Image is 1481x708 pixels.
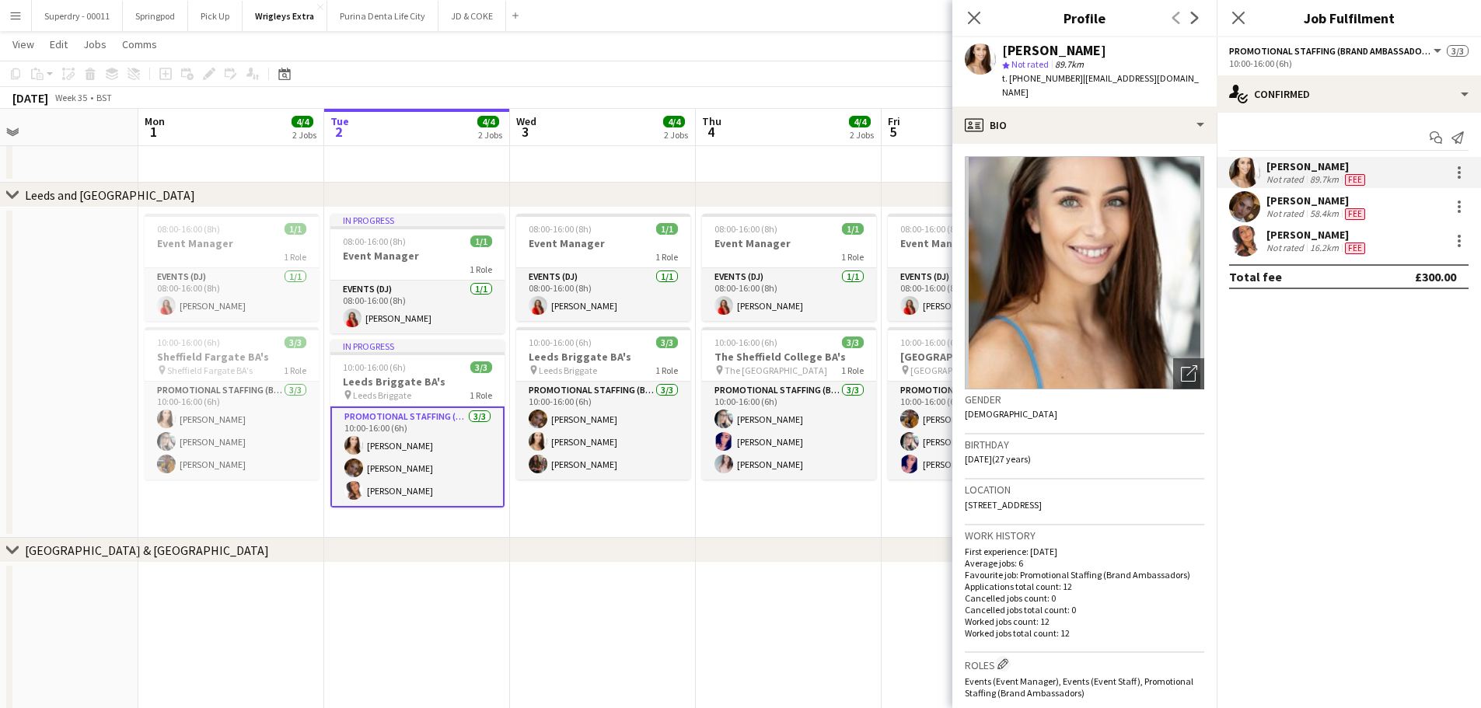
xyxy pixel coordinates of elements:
[122,37,157,51] span: Comms
[145,114,165,128] span: Mon
[1217,75,1481,113] div: Confirmed
[1266,194,1368,208] div: [PERSON_NAME]
[516,382,690,480] app-card-role: Promotional Staffing (Brand Ambassadors)3/310:00-16:00 (6h)[PERSON_NAME][PERSON_NAME][PERSON_NAME]
[96,92,112,103] div: BST
[145,268,319,321] app-card-role: Events (DJ)1/108:00-16:00 (8h)[PERSON_NAME]
[1002,44,1106,58] div: [PERSON_NAME]
[965,592,1204,604] p: Cancelled jobs count: 0
[343,235,406,247] span: 08:00-16:00 (8h)
[714,223,777,235] span: 08:00-16:00 (8h)
[25,542,269,558] div: [GEOGRAPHIC_DATA] & [GEOGRAPHIC_DATA]
[1345,242,1365,254] span: Fee
[1173,358,1204,389] div: Open photos pop-in
[516,327,690,480] div: 10:00-16:00 (6h)3/3Leeds Briggate BA's Leeds Briggate1 RolePromotional Staffing (Brand Ambassador...
[514,123,536,141] span: 3
[702,327,876,480] app-job-card: 10:00-16:00 (6h)3/3The Sheffield College BA's The [GEOGRAPHIC_DATA]1 RolePromotional Staffing (Br...
[965,528,1204,542] h3: Work history
[965,483,1204,497] h3: Location
[655,251,678,263] span: 1 Role
[965,392,1204,406] h3: Gender
[965,581,1204,592] p: Applications total count: 12
[353,389,411,401] span: Leeds Briggate
[842,337,864,348] span: 3/3
[702,268,876,321] app-card-role: Events (DJ)1/108:00-16:00 (8h)[PERSON_NAME]
[243,1,327,31] button: Wrigleys Extra
[965,499,1042,511] span: [STREET_ADDRESS]
[725,364,827,376] span: The [GEOGRAPHIC_DATA]
[1229,58,1469,69] div: 10:00-16:00 (6h)
[888,236,1062,250] h3: Event Manager
[663,116,685,127] span: 4/4
[12,90,48,106] div: [DATE]
[529,223,592,235] span: 08:00-16:00 (8h)
[1342,208,1368,220] div: Crew has different fees then in role
[655,364,678,376] span: 1 Role
[516,236,690,250] h3: Event Manager
[952,106,1217,144] div: Bio
[1002,72,1199,98] span: | [EMAIL_ADDRESS][DOMAIN_NAME]
[343,361,406,373] span: 10:00-16:00 (6h)
[888,327,1062,480] app-job-card: 10:00-16:00 (6h)3/3[GEOGRAPHIC_DATA] BA's [GEOGRAPHIC_DATA]1 RolePromotional Staffing (Brand Amba...
[965,616,1204,627] p: Worked jobs count: 12
[516,114,536,128] span: Wed
[330,214,505,333] app-job-card: In progress08:00-16:00 (8h)1/1Event Manager1 RoleEvents (DJ)1/108:00-16:00 (8h)[PERSON_NAME]
[292,116,313,127] span: 4/4
[145,382,319,480] app-card-role: Promotional Staffing (Brand Ambassadors)3/310:00-16:00 (6h)[PERSON_NAME][PERSON_NAME][PERSON_NAME]
[1229,269,1282,284] div: Total fee
[702,214,876,321] app-job-card: 08:00-16:00 (8h)1/1Event Manager1 RoleEvents (DJ)1/108:00-16:00 (8h)[PERSON_NAME]
[145,350,319,364] h3: Sheffield Fargate BA's
[330,114,349,128] span: Tue
[529,337,592,348] span: 10:00-16:00 (6h)
[842,223,864,235] span: 1/1
[284,251,306,263] span: 1 Role
[1415,269,1456,284] div: £300.00
[1307,208,1342,220] div: 58.4km
[1217,8,1481,28] h3: Job Fulfilment
[470,361,492,373] span: 3/3
[965,604,1204,616] p: Cancelled jobs total count: 0
[965,156,1204,389] img: Crew avatar or photo
[965,546,1204,557] p: First experience: [DATE]
[714,337,777,348] span: 10:00-16:00 (6h)
[539,364,597,376] span: Leeds Briggate
[1229,45,1444,57] button: Promotional Staffing (Brand Ambassadors)
[516,214,690,321] app-job-card: 08:00-16:00 (8h)1/1Event Manager1 RoleEvents (DJ)1/108:00-16:00 (8h)[PERSON_NAME]
[157,223,220,235] span: 08:00-16:00 (8h)
[330,340,505,507] app-job-card: In progress10:00-16:00 (6h)3/3Leeds Briggate BA's Leeds Briggate1 RolePromotional Staffing (Brand...
[700,123,721,141] span: 4
[1307,173,1342,186] div: 89.7km
[123,1,188,31] button: Springpod
[142,123,165,141] span: 1
[477,116,499,127] span: 4/4
[885,123,900,141] span: 5
[1307,242,1342,254] div: 16.2km
[32,1,123,31] button: Superdry - 00011
[965,569,1204,581] p: Favourite job: Promotional Staffing (Brand Ambassadors)
[702,350,876,364] h3: The Sheffield College BA's
[516,268,690,321] app-card-role: Events (DJ)1/108:00-16:00 (8h)[PERSON_NAME]
[888,350,1062,364] h3: [GEOGRAPHIC_DATA] BA's
[51,92,90,103] span: Week 35
[849,116,871,127] span: 4/4
[330,375,505,389] h3: Leeds Briggate BA's
[1345,208,1365,220] span: Fee
[188,1,243,31] button: Pick Up
[25,187,195,203] div: Leeds and [GEOGRAPHIC_DATA]
[1052,58,1087,70] span: 89.7km
[965,408,1057,420] span: [DEMOGRAPHIC_DATA]
[965,438,1204,452] h3: Birthday
[327,1,438,31] button: Purina Denta Life City
[145,327,319,480] app-job-card: 10:00-16:00 (6h)3/3Sheffield Fargate BA's Sheffield Fargate BA's1 RolePromotional Staffing (Brand...
[702,236,876,250] h3: Event Manager
[83,37,107,51] span: Jobs
[6,34,40,54] a: View
[888,382,1062,480] app-card-role: Promotional Staffing (Brand Ambassadors)3/310:00-16:00 (6h)[PERSON_NAME][PERSON_NAME][PERSON_NAME]
[888,214,1062,321] app-job-card: 08:00-16:00 (8h)1/1Event Manager1 RoleEvents (DJ)1/108:00-16:00 (8h)[PERSON_NAME]
[702,114,721,128] span: Thu
[1002,72,1083,84] span: t. [PHONE_NUMBER]
[1266,173,1307,186] div: Not rated
[12,37,34,51] span: View
[330,340,505,352] div: In progress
